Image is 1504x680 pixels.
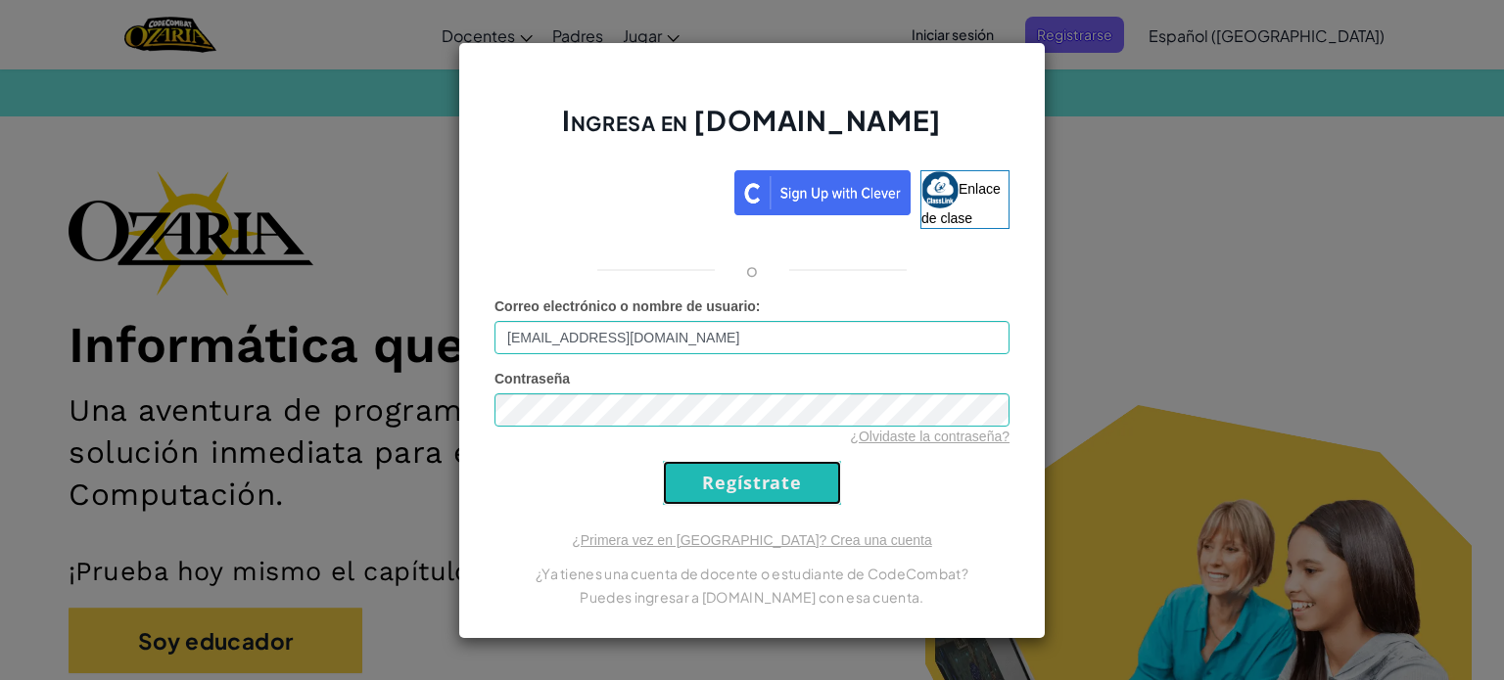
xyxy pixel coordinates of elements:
[921,171,959,208] img: classlink-logo-small.png
[536,565,968,582] font: ¿Ya tienes una cuenta de docente o estudiante de CodeCombat?
[663,461,841,505] input: Regístrate
[734,170,911,215] img: clever_sso_button@2x.png
[756,298,761,314] font: :
[562,103,941,137] font: Ingresa en [DOMAIN_NAME]
[572,532,932,548] a: ¿Primera vez en [GEOGRAPHIC_DATA]? Crea una cuenta
[921,180,1001,225] font: Enlace de clase
[494,298,756,314] font: Correo electrónico o nombre de usuario
[494,371,570,386] font: Contraseña
[580,588,923,606] font: Puedes ingresar a [DOMAIN_NAME] con esa cuenta.
[746,258,758,281] font: o
[485,168,734,211] iframe: Botón de acceso con Google
[850,429,1010,444] a: ¿Olvidaste la contraseña?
